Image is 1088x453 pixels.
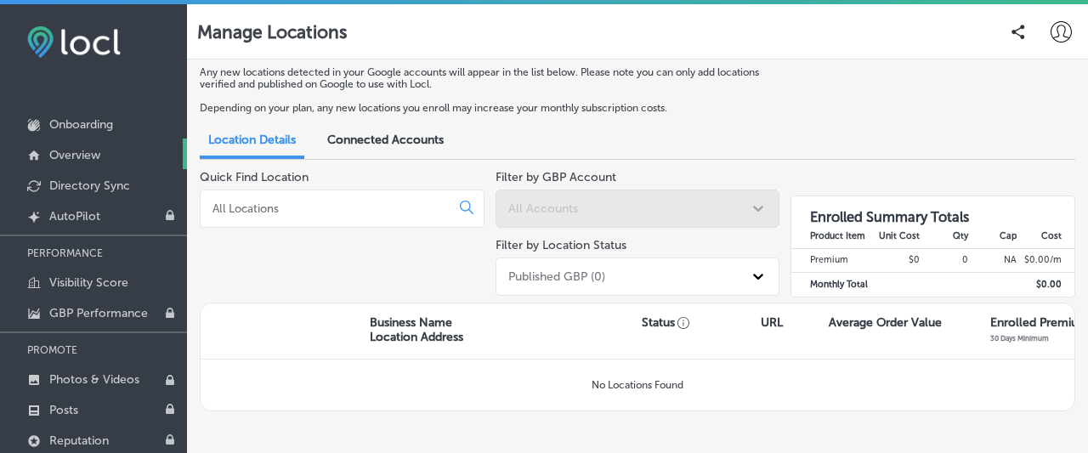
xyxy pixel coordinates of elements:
[791,248,872,272] td: Premium
[921,248,969,272] td: 0
[592,379,683,391] p: No Locations Found
[791,273,872,297] td: Monthly Total
[211,201,446,216] input: All Locations
[49,178,130,193] p: Directory Sync
[810,230,865,241] strong: Product Item
[49,148,100,162] p: Overview
[49,275,128,290] p: Visibility Score
[1017,225,1074,249] th: Cost
[49,403,78,417] p: Posts
[761,315,783,330] p: URL
[1017,273,1074,297] td: $ 0.00
[49,372,139,387] p: Photos & Videos
[200,66,769,90] p: Any new locations detected in your Google accounts will appear in the list below. Please note you...
[49,306,148,320] p: GBP Performance
[49,117,113,132] p: Onboarding
[27,26,121,58] img: fda3e92497d09a02dc62c9cd864e3231.png
[208,133,296,147] span: Location Details
[327,133,444,147] span: Connected Accounts
[370,315,463,344] p: Business Name Location Address
[642,315,761,330] p: Status
[197,21,347,42] p: Manage Locations
[49,433,109,448] p: Reputation
[200,170,309,184] label: Quick Find Location
[1017,248,1074,272] td: $ 0.00 /m
[872,248,921,272] td: $0
[791,196,1074,225] h3: Enrolled Summary Totals
[496,238,626,252] label: Filter by Location Status
[508,269,605,284] div: Published GBP (0)
[872,225,921,249] th: Unit Cost
[496,170,616,184] label: Filter by GBP Account
[49,209,100,224] p: AutoPilot
[990,334,1049,343] p: 30 Days Minimum
[969,248,1017,272] td: NA
[829,315,942,330] p: Average Order Value
[200,102,769,114] p: Depending on your plan, any new locations you enroll may increase your monthly subscription costs.
[969,225,1017,249] th: Cap
[921,225,969,249] th: Qty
